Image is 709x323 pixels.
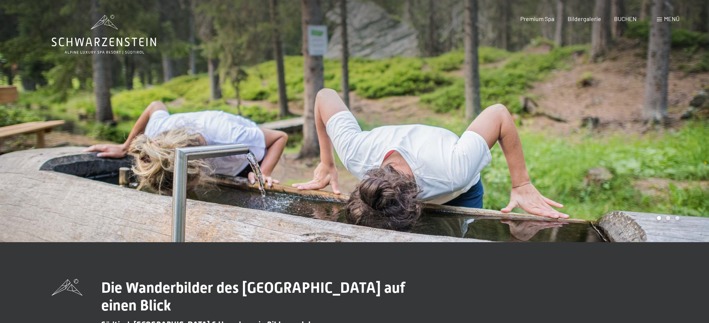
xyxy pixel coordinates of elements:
[568,15,601,22] a: Bildergalerie
[666,216,670,220] div: Carousel Page 2
[101,279,405,314] span: Die Wanderbilder des [GEOGRAPHIC_DATA] auf einen Blick
[675,216,679,220] div: Carousel Page 3
[654,216,679,220] div: Carousel Pagination
[664,15,679,22] span: Menü
[614,15,637,22] a: BUCHEN
[520,15,554,22] a: Premium Spa
[657,216,661,220] div: Carousel Page 1 (Current Slide)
